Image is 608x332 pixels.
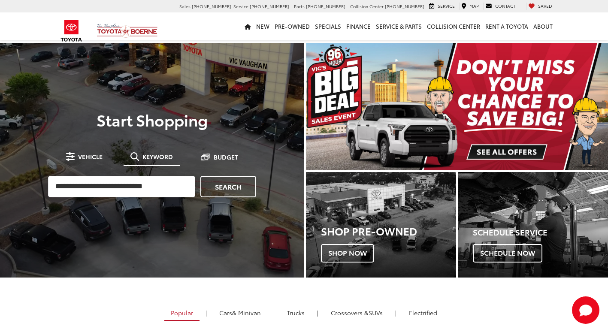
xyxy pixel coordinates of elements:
[36,111,268,128] p: Start Shopping
[427,3,457,10] a: Service
[203,308,209,317] li: |
[438,3,455,9] span: Service
[306,3,345,9] span: [PHONE_NUMBER]
[312,12,344,40] a: Specials
[281,305,311,320] a: Trucks
[473,228,608,237] h4: Schedule Service
[483,3,517,10] a: Contact
[97,23,158,38] img: Vic Vaughan Toyota of Boerne
[473,244,542,262] span: Schedule Now
[214,154,238,160] span: Budget
[458,172,608,277] div: Toyota
[344,12,373,40] a: Finance
[242,12,254,40] a: Home
[271,308,277,317] li: |
[321,244,374,262] span: Shop Now
[164,305,200,321] a: Popular
[538,3,552,9] span: Saved
[179,3,191,9] span: Sales
[192,3,231,9] span: [PHONE_NUMBER]
[531,12,555,40] a: About
[232,308,261,317] span: & Minivan
[250,3,289,9] span: [PHONE_NUMBER]
[350,3,384,9] span: Collision Center
[424,12,483,40] a: Collision Center
[324,305,389,320] a: SUVs
[331,308,369,317] span: Crossovers &
[373,12,424,40] a: Service & Parts: Opens in a new tab
[526,3,554,10] a: My Saved Vehicles
[306,172,456,277] a: Shop Pre-Owned Shop Now
[458,172,608,277] a: Schedule Service Schedule Now
[213,305,267,320] a: Cars
[572,296,599,324] svg: Start Chat
[294,3,305,9] span: Parts
[483,12,531,40] a: Rent a Toyota
[55,17,88,45] img: Toyota
[572,296,599,324] button: Toggle Chat Window
[402,305,444,320] a: Electrified
[459,3,481,10] a: Map
[233,3,248,9] span: Service
[306,172,456,277] div: Toyota
[469,3,479,9] span: Map
[272,12,312,40] a: Pre-Owned
[254,12,272,40] a: New
[142,154,173,160] span: Keyword
[495,3,515,9] span: Contact
[315,308,321,317] li: |
[393,308,399,317] li: |
[200,176,256,197] a: Search
[321,225,456,236] h3: Shop Pre-Owned
[78,154,103,160] span: Vehicle
[385,3,424,9] span: [PHONE_NUMBER]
